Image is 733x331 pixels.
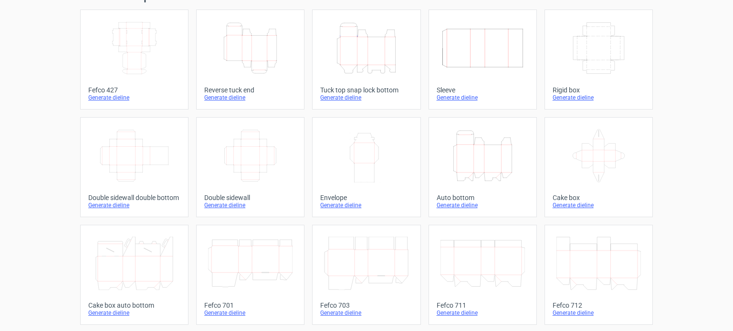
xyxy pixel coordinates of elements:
[545,10,653,110] a: Rigid boxGenerate dieline
[320,301,412,309] div: Fefco 703
[553,94,645,101] div: Generate dieline
[320,309,412,317] div: Generate dieline
[88,94,180,101] div: Generate dieline
[437,86,529,94] div: Sleeve
[545,225,653,325] a: Fefco 712Generate dieline
[88,201,180,209] div: Generate dieline
[88,309,180,317] div: Generate dieline
[88,86,180,94] div: Fefco 427
[437,201,529,209] div: Generate dieline
[429,10,537,110] a: SleeveGenerate dieline
[429,225,537,325] a: Fefco 711Generate dieline
[545,117,653,217] a: Cake boxGenerate dieline
[429,117,537,217] a: Auto bottomGenerate dieline
[196,10,304,110] a: Reverse tuck endGenerate dieline
[553,86,645,94] div: Rigid box
[320,86,412,94] div: Tuck top snap lock bottom
[320,201,412,209] div: Generate dieline
[553,201,645,209] div: Generate dieline
[312,117,420,217] a: EnvelopeGenerate dieline
[204,86,296,94] div: Reverse tuck end
[88,301,180,309] div: Cake box auto bottom
[437,309,529,317] div: Generate dieline
[204,309,296,317] div: Generate dieline
[80,10,188,110] a: Fefco 427Generate dieline
[312,10,420,110] a: Tuck top snap lock bottomGenerate dieline
[320,94,412,101] div: Generate dieline
[553,301,645,309] div: Fefco 712
[437,194,529,201] div: Auto bottom
[204,301,296,309] div: Fefco 701
[437,94,529,101] div: Generate dieline
[437,301,529,309] div: Fefco 711
[88,194,180,201] div: Double sidewall double bottom
[320,194,412,201] div: Envelope
[80,117,188,217] a: Double sidewall double bottomGenerate dieline
[204,201,296,209] div: Generate dieline
[553,194,645,201] div: Cake box
[204,94,296,101] div: Generate dieline
[80,225,188,325] a: Cake box auto bottomGenerate dieline
[312,225,420,325] a: Fefco 703Generate dieline
[204,194,296,201] div: Double sidewall
[553,309,645,317] div: Generate dieline
[196,225,304,325] a: Fefco 701Generate dieline
[196,117,304,217] a: Double sidewallGenerate dieline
